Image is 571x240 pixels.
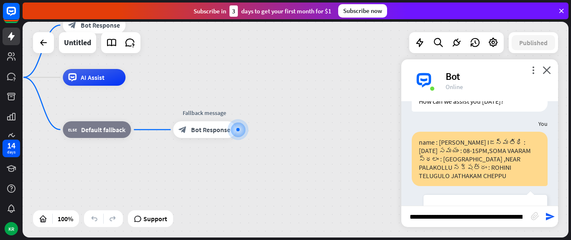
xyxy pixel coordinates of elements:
[545,212,555,222] i: send
[412,132,548,186] div: name : [PERSON_NAME] Iజన్మతిథి : [DATE] సమయం : 08-15PM,SOMA VAARAM స్థలం : [GEOGRAPHIC_DATA] ,NEA...
[531,212,539,220] i: block_attachment
[5,222,18,235] div: KR
[7,3,32,28] button: Open LiveChat chat widget
[229,5,238,17] div: 3
[3,140,20,157] a: 14 days
[433,204,538,212] div: This message was not recognized by bot.
[446,83,548,91] div: Online
[191,125,230,134] span: Bot Response
[338,4,387,18] div: Subscribe now
[55,212,76,225] div: 100%
[7,142,15,149] div: 14
[81,125,125,134] span: Default fallback
[64,32,91,53] div: Untitled
[81,21,120,29] span: Bot Response
[68,125,77,134] i: block_fallback
[194,5,331,17] div: Subscribe in days to get your first month for $1
[81,73,105,82] span: AI Assist
[512,35,555,50] button: Published
[178,125,187,134] i: block_bot_response
[538,120,548,128] span: You
[68,21,76,29] i: block_bot_response
[446,70,548,83] div: Bot
[167,109,242,117] div: Fallback message
[143,212,167,225] span: Support
[7,149,15,155] div: days
[529,66,537,74] i: more_vert
[543,66,551,74] i: close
